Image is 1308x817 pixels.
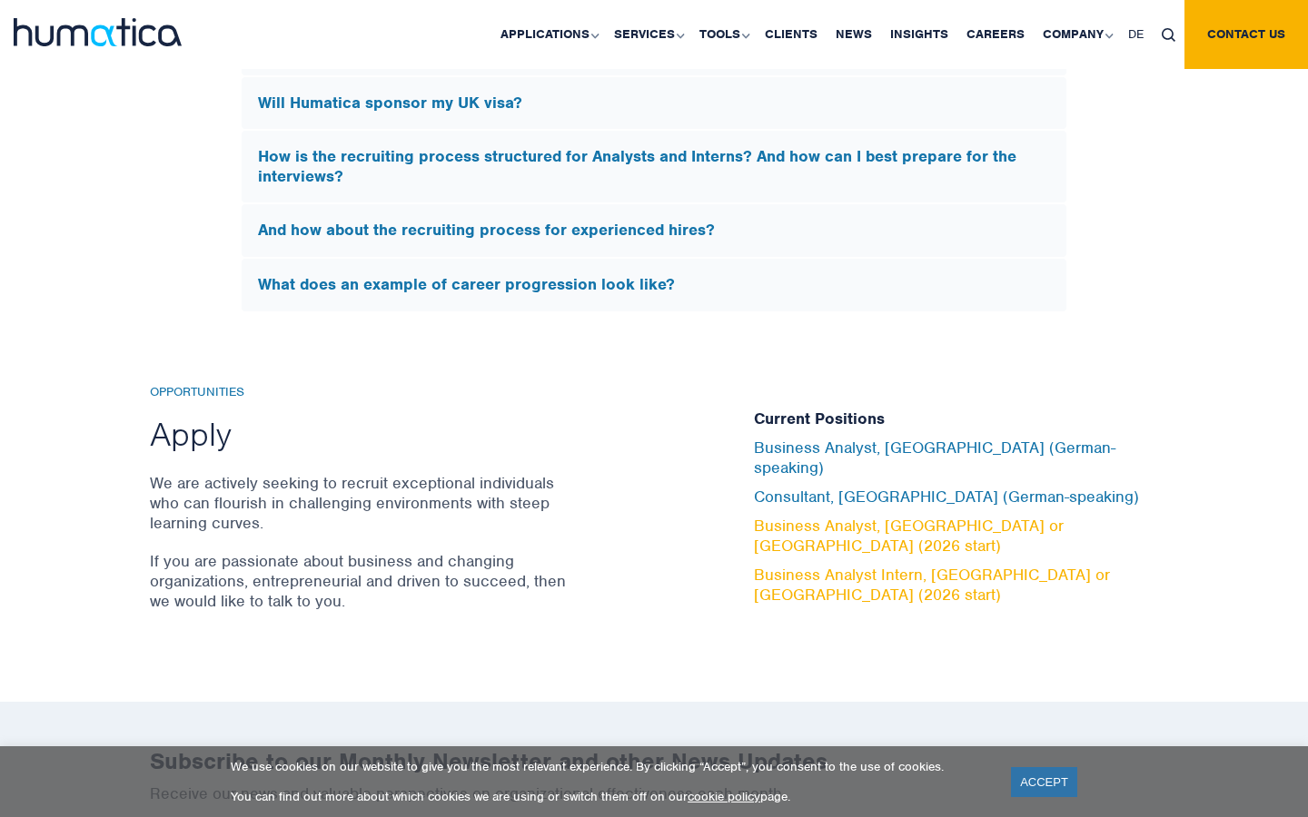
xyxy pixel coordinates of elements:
h5: Will Humatica sponsor my UK visa? [258,94,1050,113]
p: We are actively seeking to recruit exceptional individuals who can flourish in challenging enviro... [150,473,572,533]
h5: How is the recruiting process structured for Analysts and Interns? And how can I best prepare for... [258,147,1050,186]
img: logo [14,18,182,46]
h5: What does an example of career progression look like? [258,275,1050,295]
p: We use cookies on our website to give you the most relevant experience. By clicking “Accept”, you... [231,759,988,774]
a: ACCEPT [1011,767,1077,797]
h5: And how about the recruiting process for experienced hires? [258,221,1050,241]
a: Business Analyst, [GEOGRAPHIC_DATA] (German-speaking) [754,438,1115,477]
a: cookie policy [688,789,760,804]
a: Consultant, [GEOGRAPHIC_DATA] (German-speaking) [754,487,1139,507]
a: Business Analyst Intern, [GEOGRAPHIC_DATA] or [GEOGRAPHIC_DATA] (2026 start) [754,565,1110,605]
p: You can find out more about which cookies we are using or switch them off on our page. [231,789,988,804]
a: Business Analyst, [GEOGRAPHIC_DATA] or [GEOGRAPHIC_DATA] (2026 start) [754,516,1064,556]
h6: Opportunities [150,385,572,400]
span: DE [1128,26,1144,42]
h2: Apply [150,413,572,455]
p: If you are passionate about business and changing organizations, entrepreneurial and driven to su... [150,551,572,611]
h5: Current Positions [754,409,1158,429]
img: search_icon [1162,28,1175,42]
